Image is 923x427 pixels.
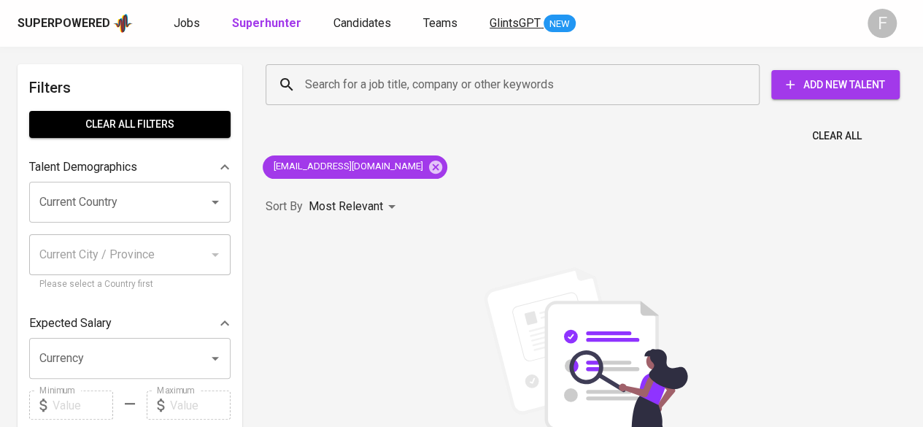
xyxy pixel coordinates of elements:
div: F [868,9,897,38]
div: [EMAIL_ADDRESS][DOMAIN_NAME] [263,155,447,179]
p: Most Relevant [309,198,383,215]
a: Candidates [333,15,394,33]
a: Superhunter [232,15,304,33]
span: Clear All filters [41,115,219,134]
a: GlintsGPT NEW [490,15,576,33]
span: GlintsGPT [490,16,541,30]
button: Open [205,348,225,369]
a: Teams [423,15,460,33]
span: Jobs [174,16,200,30]
p: Please select a Country first [39,277,220,292]
img: app logo [113,12,133,34]
div: Superpowered [18,15,110,32]
p: Sort By [266,198,303,215]
button: Clear All [806,123,868,150]
a: Jobs [174,15,203,33]
input: Value [53,391,113,420]
span: Candidates [333,16,391,30]
span: [EMAIL_ADDRESS][DOMAIN_NAME] [263,160,432,174]
input: Value [170,391,231,420]
span: Teams [423,16,457,30]
b: Superhunter [232,16,301,30]
p: Talent Demographics [29,158,137,176]
button: Open [205,192,225,212]
div: Talent Demographics [29,153,231,182]
span: NEW [544,17,576,31]
span: Clear All [812,127,862,145]
div: Expected Salary [29,309,231,338]
button: Add New Talent [771,70,900,99]
div: Most Relevant [309,193,401,220]
h6: Filters [29,76,231,99]
span: Add New Talent [783,76,888,94]
a: Superpoweredapp logo [18,12,133,34]
p: Expected Salary [29,315,112,332]
button: Clear All filters [29,111,231,138]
